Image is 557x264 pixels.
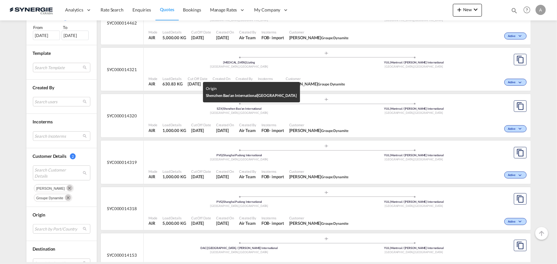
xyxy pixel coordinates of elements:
[390,61,391,64] span: |
[239,220,256,226] span: Air Team
[162,221,186,226] span: 5,000.00 KG
[258,81,266,87] div: FCA
[33,50,51,56] span: Template
[191,216,211,220] span: Cut Off Date
[269,128,284,133] div: - import
[216,128,234,133] span: 26 Aug 2025
[33,24,61,31] div: From
[162,128,186,133] span: 1,000.00 KG
[216,30,234,34] span: Created On
[33,85,54,90] span: Created By
[318,82,345,86] span: Groupe Dynamite
[101,1,531,45] div: SYC000014462 assets/icons/custom/ship-fill.svgassets/icons/custom/roll-o-plane.svgOriginShanghai ...
[36,196,64,200] span: groupe dynamite
[188,81,207,87] span: 30 Aug 2025
[261,174,269,180] div: FOB
[261,30,284,34] span: Incoterms
[289,216,349,220] span: Customer
[191,35,211,40] span: 6 Sep 2025
[36,185,66,192] div: Press delete to remove this chip.
[385,158,414,161] span: [GEOGRAPHIC_DATA]
[149,81,158,87] span: AIR
[269,174,284,180] div: - import
[216,153,262,157] span: PVG Shanghai Pudong International
[149,220,158,226] span: AIR
[216,216,234,220] span: Created On
[62,31,89,40] div: [DATE]
[107,67,137,72] span: SYC000014321
[216,220,234,226] span: 26 Aug 2025
[149,30,158,34] span: Mode
[504,218,526,225] div: Change Status Here
[206,85,297,92] div: Origin
[222,107,223,110] span: |
[258,81,281,87] div: FCA import
[508,220,517,224] span: Active
[261,128,269,133] div: FOB
[514,100,527,112] button: Copy Quote
[414,111,443,114] span: [GEOGRAPHIC_DATA]
[216,169,234,174] span: Created On
[385,250,414,254] span: [GEOGRAPHIC_DATA]
[239,111,268,114] span: [GEOGRAPHIC_DATA]
[239,250,268,254] span: [GEOGRAPHIC_DATA]
[261,174,284,180] div: FOB import
[216,200,262,203] span: PVG Shanghai Pudong International
[538,230,546,237] md-icon: icon-arrow-up
[289,35,349,40] span: Marc Sutton Groupe Dynamite
[508,80,517,85] span: Active
[286,81,345,87] span: Marc Sutton Groupe Dynamite
[453,4,482,17] button: icon-plus 400-fgNewicon-chevron-down
[33,212,45,217] span: Origin
[321,175,349,179] span: Groupe Dynamite
[384,61,444,64] span: YUL Montreal / [PERSON_NAME] International
[239,204,268,208] span: [GEOGRAPHIC_DATA]
[149,76,158,81] span: Mode
[323,52,330,55] md-icon: assets/icons/custom/roll-o-plane.svg
[236,76,253,81] span: Created By
[213,76,230,81] span: Created On
[107,252,137,258] span: SYC000014153
[162,122,186,127] span: Load Details
[384,107,444,110] span: YUL Montreal / [PERSON_NAME] International
[191,128,211,133] span: 29 Aug 2025
[101,94,531,137] div: SYC000014320 assets/icons/custom/ship-fill.svgassets/icons/custom/roll-o-plane.svgOriginShenzhen ...
[414,250,443,254] span: [GEOGRAPHIC_DATA]
[390,153,391,157] span: |
[191,122,211,127] span: Cut Off Date
[504,125,526,132] div: Change Status Here
[385,65,414,68] span: [GEOGRAPHIC_DATA]
[385,204,414,208] span: [GEOGRAPHIC_DATA]
[216,174,234,180] span: 26 Aug 2025
[33,153,66,159] span: Customer Details
[289,220,349,226] span: Marc Sutton Groupe Dynamite
[414,158,443,161] span: [GEOGRAPHIC_DATA]
[254,7,281,13] span: My Company
[321,36,349,40] span: Groupe Dynamite
[236,81,253,87] span: Air Team
[516,102,524,110] md-icon: assets/icons/custom/copyQuote.svg
[536,5,546,15] div: A
[516,195,524,203] md-icon: assets/icons/custom/copyQuote.svg
[511,7,518,14] md-icon: icon-magnify
[514,54,527,65] button: Copy Quote
[385,111,414,114] span: [GEOGRAPHIC_DATA]
[162,174,186,179] span: 1,000.00 KG
[210,204,239,208] span: [GEOGRAPHIC_DATA]
[517,34,525,38] md-icon: icon-chevron-down
[514,240,527,251] button: Copy Quote
[70,153,76,159] span: 2
[162,35,186,40] span: 5,000.00 KG
[101,48,531,91] div: SYC000014321 assets/icons/custom/ship-fill.svgassets/icons/custom/roll-o-plane.svgOriginLiuting C...
[261,220,269,226] div: FOB
[289,174,349,180] span: Marc Sutton Groupe Dynamite
[516,242,524,249] md-icon: assets/icons/custom/copyQuote.svg
[183,7,201,12] span: Bookings
[384,246,444,250] span: YUL Montreal / [PERSON_NAME] International
[384,200,444,203] span: YUL Montreal / [PERSON_NAME] International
